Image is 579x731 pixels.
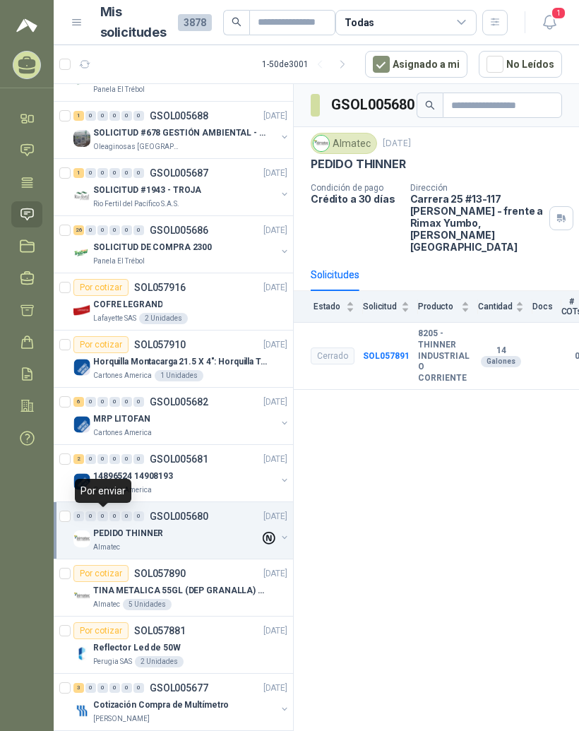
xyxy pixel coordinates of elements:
span: 1 [551,6,566,20]
div: 0 [85,511,96,521]
p: GSOL005681 [150,454,208,464]
p: [DATE] [263,453,287,466]
div: 0 [109,111,120,121]
p: [DATE] [263,281,287,295]
p: SOL057881 [134,626,186,636]
th: Estado [294,291,363,323]
div: 1 Unidades [155,370,203,381]
b: 8205 - THINNER INDUSTRIAL O CORRIENTE [418,328,470,384]
th: Solicitud [363,291,418,323]
div: 0 [85,168,96,178]
img: Company Logo [73,530,90,547]
div: 0 [133,168,144,178]
img: Company Logo [73,588,90,605]
div: 0 [73,511,84,521]
div: 0 [85,111,96,121]
p: GSOL005677 [150,683,208,693]
div: Por cotizar [73,622,129,639]
div: 0 [133,397,144,407]
p: TINA METALICA 55GL (DEP GRANALLA) CON TAPA [93,584,269,598]
img: Company Logo [73,416,90,433]
p: Rio Fertil del Pacífico S.A.S. [93,198,179,210]
img: Company Logo [73,187,90,204]
p: SOLICITUD DE COMPRA 2300 [93,241,212,254]
p: SOL057910 [134,340,186,350]
p: SOLICITUD #678 GESTIÓN AMBIENTAL - TUMACO [93,126,269,140]
p: SOL057916 [134,283,186,292]
a: 1 0 0 0 0 0 GSOL005687[DATE] Company LogoSOLICITUD #1943 - TROJARio Fertil del Pacífico S.A.S. [73,165,290,210]
div: 2 Unidades [139,313,188,324]
p: [PERSON_NAME] [93,713,150,725]
p: Carrera 25 #13-117 [PERSON_NAME] - frente a Rimax Yumbo , [PERSON_NAME][GEOGRAPHIC_DATA] [410,193,544,253]
div: 1 - 50 de 3001 [262,53,354,76]
span: 3878 [178,14,212,31]
div: 0 [97,168,108,178]
p: Panela El Trébol [93,256,145,267]
b: SOL057891 [363,351,410,361]
p: [DATE] [263,224,287,237]
img: Company Logo [73,130,90,147]
div: 0 [97,111,108,121]
div: 0 [85,225,96,235]
a: 1 0 0 0 0 0 GSOL005688[DATE] Company LogoSOLICITUD #678 GESTIÓN AMBIENTAL - TUMACOOleaginosas [GE... [73,107,290,153]
a: Por cotizarSOL057910[DATE] Company LogoHorquilla Montacarga 21.5 X 4": Horquilla Telescopica Over... [54,331,293,388]
div: Por cotizar [73,336,129,353]
a: Por cotizarSOL057916[DATE] Company LogoCOFRE LEGRANDLafayette SAS2 Unidades [54,273,293,331]
p: Oleaginosas [GEOGRAPHIC_DATA][PERSON_NAME] [93,141,182,153]
th: Docs [532,291,561,323]
th: Producto [418,291,478,323]
div: 5 Unidades [123,599,172,610]
p: GSOL005688 [150,111,208,121]
div: 0 [97,683,108,693]
p: Horquilla Montacarga 21.5 X 4": Horquilla Telescopica Overall size 2108 x 660 x 324mm [93,355,269,369]
b: 14 [478,345,524,357]
p: SOL057890 [134,569,186,578]
p: Cotización Compra de Multímetro [93,699,229,712]
div: 0 [109,683,120,693]
button: Asignado a mi [365,51,467,78]
div: 0 [121,168,132,178]
p: GSOL005682 [150,397,208,407]
div: 6 [73,397,84,407]
a: 2 0 0 0 0 0 GSOL005681[DATE] Company Logo14896524 14908193Cartones America [73,451,290,496]
div: 0 [109,454,120,464]
p: GSOL005680 [150,511,208,521]
span: Cantidad [478,302,513,311]
p: GSOL005686 [150,225,208,235]
div: 1 [73,111,84,121]
span: Producto [418,302,458,311]
p: Cartones America [93,370,152,381]
p: [DATE] [263,624,287,638]
p: Almatec [93,599,120,610]
div: 0 [97,397,108,407]
h1: Mis solicitudes [100,2,167,43]
p: Dirección [410,183,544,193]
a: 6 0 0 0 0 0 GSOL005682[DATE] Company LogoMRP LITOFANCartones America [73,393,290,439]
a: 26 0 0 0 0 0 GSOL005686[DATE] Company LogoSOLICITUD DE COMPRA 2300Panela El Trébol [73,222,290,267]
p: Lafayette SAS [93,313,136,324]
p: PEDIDO THINNER [311,157,405,172]
p: GSOL005687 [150,168,208,178]
div: Galones [481,356,521,367]
div: 0 [109,168,120,178]
img: Logo peakr [16,17,37,34]
span: search [425,100,435,110]
p: [DATE] [263,167,287,180]
p: Cartones America [93,427,152,439]
div: 0 [97,511,108,521]
img: Company Logo [73,702,90,719]
p: Reflector Led de 50W [93,641,181,655]
p: MRP LITOFAN [93,412,150,426]
p: Condición de pago [311,183,399,193]
div: 26 [73,225,84,235]
p: [DATE] [263,567,287,581]
div: 0 [85,397,96,407]
div: 0 [121,511,132,521]
div: 2 [73,454,84,464]
img: Company Logo [73,244,90,261]
div: 0 [109,225,120,235]
a: Por cotizarSOL057890[DATE] Company LogoTINA METALICA 55GL (DEP GRANALLA) CON TAPAAlmatec5 Unidades [54,559,293,617]
a: 0 0 0 0 0 0 GSOL005680[DATE] Company LogoPEDIDO THINNERAlmatec [73,508,290,553]
div: 0 [109,511,120,521]
div: 0 [121,225,132,235]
